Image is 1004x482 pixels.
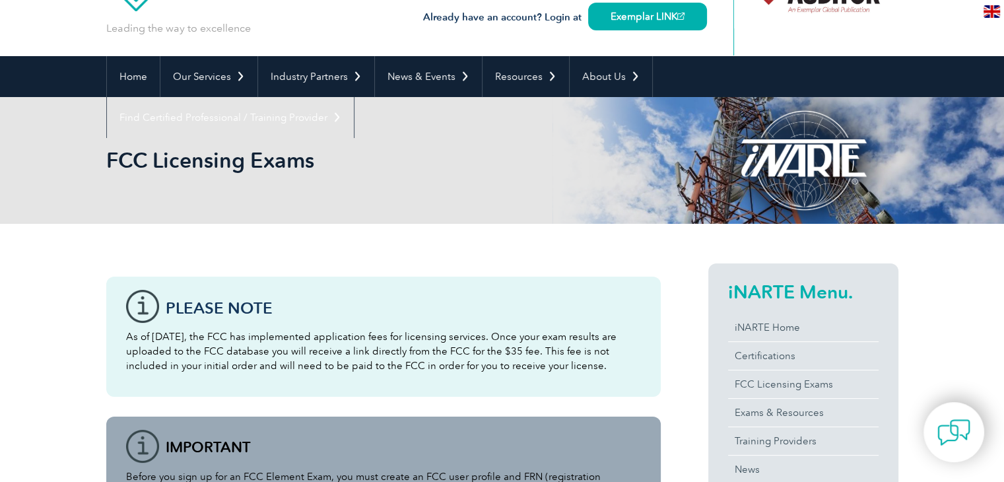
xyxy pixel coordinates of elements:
a: Training Providers [728,427,879,455]
p: Leading the way to excellence [106,21,251,36]
h3: Already have an account? Login at [423,9,707,26]
a: Exemplar LINK [588,3,707,30]
a: Exams & Resources [728,399,879,427]
img: contact-chat.png [937,416,970,449]
h2: FCC Licensing Exams [106,150,661,171]
a: About Us [570,56,652,97]
a: Certifications [728,342,879,370]
a: iNARTE Home [728,314,879,341]
h2: iNARTE Menu. [728,281,879,302]
p: As of [DATE], the FCC has implemented application fees for licensing services. Once your exam res... [126,329,641,373]
img: en [984,5,1000,18]
a: FCC Licensing Exams [728,370,879,398]
a: Find Certified Professional / Training Provider [107,97,354,138]
a: Our Services [160,56,257,97]
h3: Please note [166,300,641,316]
a: Home [107,56,160,97]
img: open_square.png [677,13,685,20]
a: News & Events [375,56,482,97]
a: Resources [483,56,569,97]
a: Industry Partners [258,56,374,97]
